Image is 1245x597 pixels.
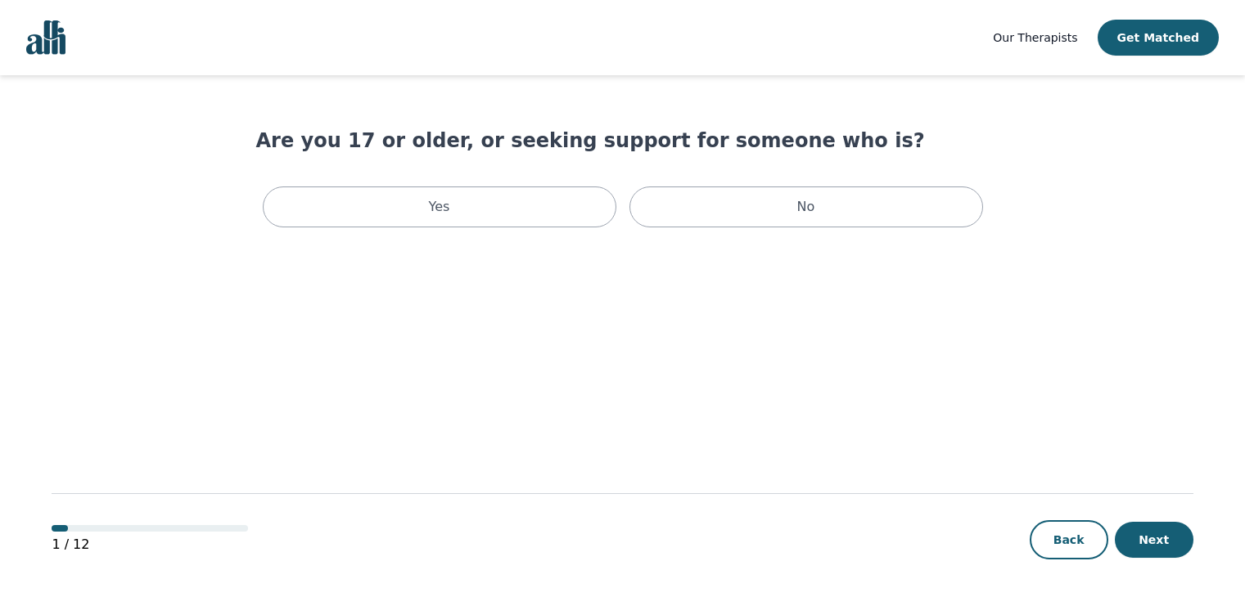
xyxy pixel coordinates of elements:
[1115,522,1193,558] button: Next
[993,28,1077,47] a: Our Therapists
[1098,20,1219,56] button: Get Matched
[1030,520,1108,559] button: Back
[256,128,990,154] h1: Are you 17 or older, or seeking support for someone who is?
[797,197,815,217] p: No
[429,197,450,217] p: Yes
[993,31,1077,44] span: Our Therapists
[26,20,65,55] img: alli logo
[52,535,248,554] p: 1 / 12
